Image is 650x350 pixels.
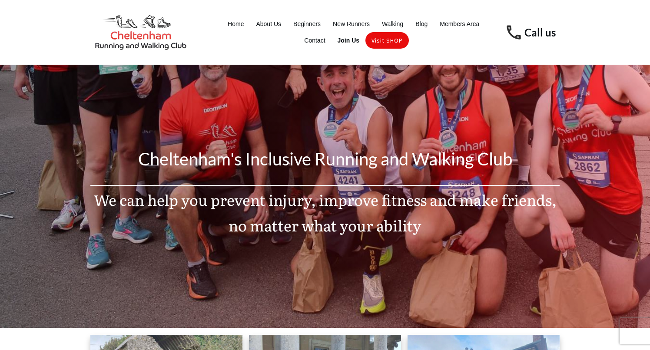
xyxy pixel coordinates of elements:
a: New Runners [333,18,370,30]
p: Cheltenham's Inclusive Running and Walking Club [91,144,559,185]
a: About Us [256,18,281,30]
a: Call us [524,26,556,39]
p: We can help you prevent injury, improve fitness and make friends, no matter what your ability [91,187,559,249]
a: Walking [382,18,403,30]
a: Join Us [338,34,360,46]
img: Cheltenham Running and Walking Club Logo [90,12,191,53]
a: Members Area [440,18,479,30]
a: Beginners [293,18,321,30]
a: Home [228,18,244,30]
a: Contact [304,34,325,46]
a: Blog [415,18,428,30]
a: Visit SHOP [371,34,403,46]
